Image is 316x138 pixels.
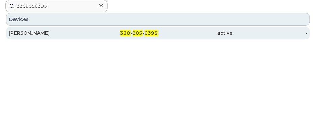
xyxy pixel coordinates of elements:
span: 6395 [145,30,158,36]
a: [PERSON_NAME]330-805-6395active- [6,27,310,39]
div: active [158,30,233,37]
span: 330 [120,30,131,36]
div: [PERSON_NAME] [9,30,83,37]
div: - [233,30,307,37]
span: 805 [133,30,143,36]
div: - - [83,30,158,37]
